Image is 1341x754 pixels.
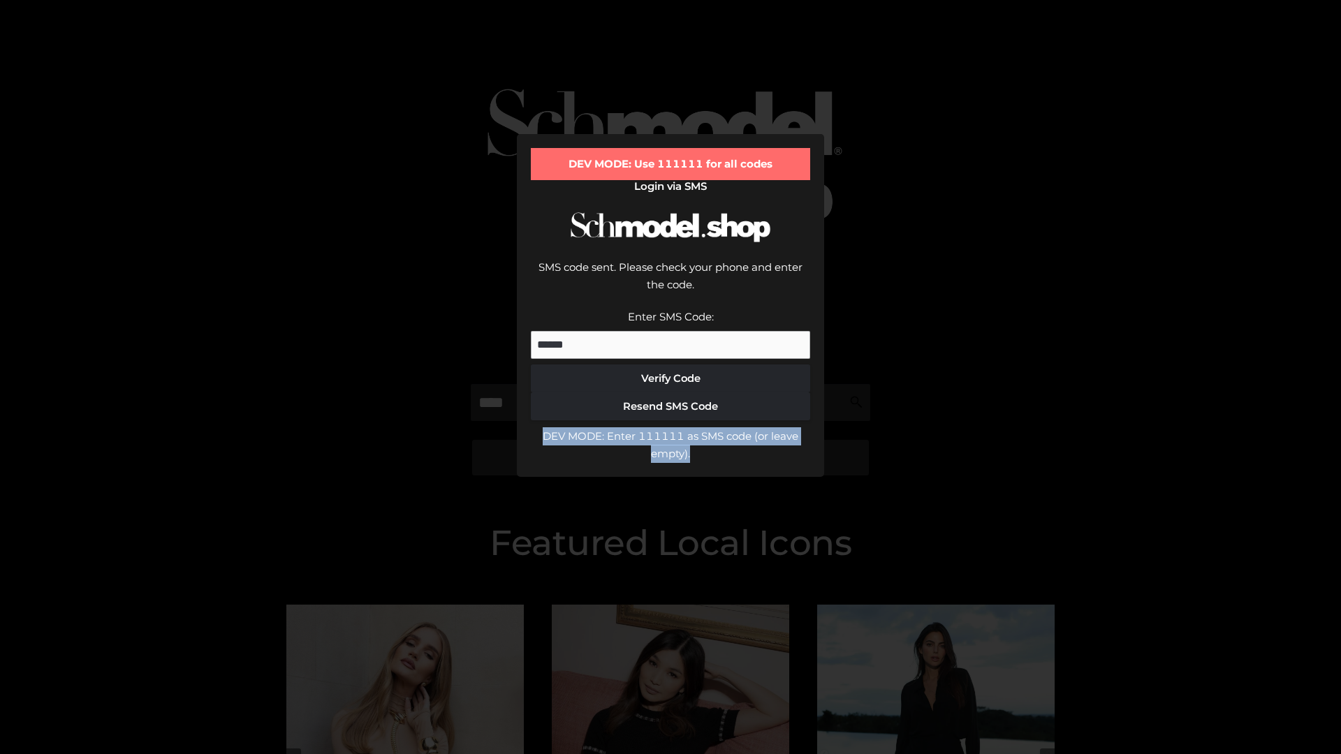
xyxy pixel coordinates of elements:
div: SMS code sent. Please check your phone and enter the code. [531,258,810,308]
button: Resend SMS Code [531,392,810,420]
img: Schmodel Logo [566,200,775,255]
h2: Login via SMS [531,180,810,193]
label: Enter SMS Code: [628,310,714,323]
div: DEV MODE: Enter 111111 as SMS code (or leave empty). [531,427,810,463]
button: Verify Code [531,364,810,392]
div: DEV MODE: Use 111111 for all codes [531,148,810,180]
